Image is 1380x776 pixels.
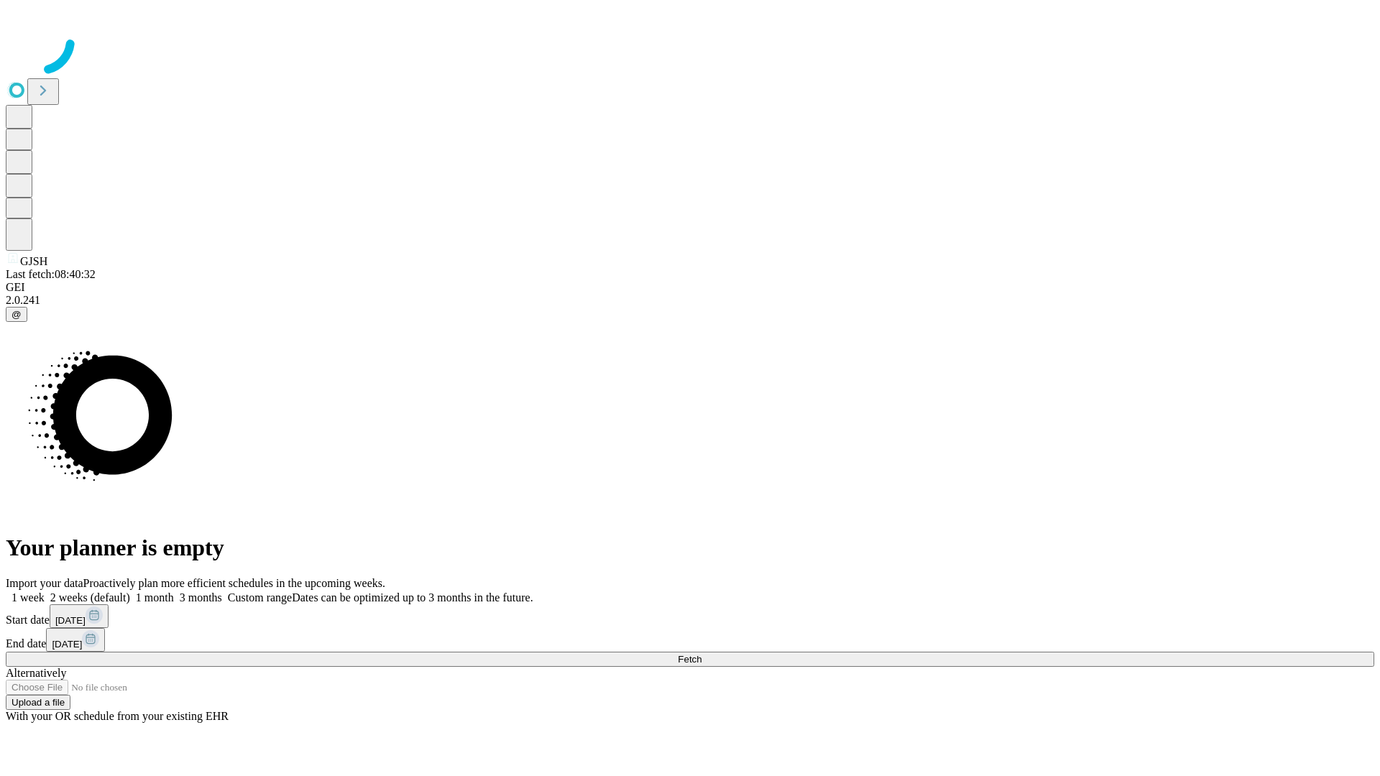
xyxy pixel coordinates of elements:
[6,652,1374,667] button: Fetch
[50,604,109,628] button: [DATE]
[46,628,105,652] button: [DATE]
[292,591,533,604] span: Dates can be optimized up to 3 months in the future.
[20,255,47,267] span: GJSH
[83,577,385,589] span: Proactively plan more efficient schedules in the upcoming weeks.
[6,628,1374,652] div: End date
[6,294,1374,307] div: 2.0.241
[6,281,1374,294] div: GEI
[11,591,45,604] span: 1 week
[6,577,83,589] span: Import your data
[6,604,1374,628] div: Start date
[678,654,701,665] span: Fetch
[6,710,229,722] span: With your OR schedule from your existing EHR
[136,591,174,604] span: 1 month
[6,695,70,710] button: Upload a file
[11,309,22,320] span: @
[6,535,1374,561] h1: Your planner is empty
[6,307,27,322] button: @
[50,591,130,604] span: 2 weeks (default)
[6,667,66,679] span: Alternatively
[55,615,86,626] span: [DATE]
[6,268,96,280] span: Last fetch: 08:40:32
[52,639,82,650] span: [DATE]
[228,591,292,604] span: Custom range
[180,591,222,604] span: 3 months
